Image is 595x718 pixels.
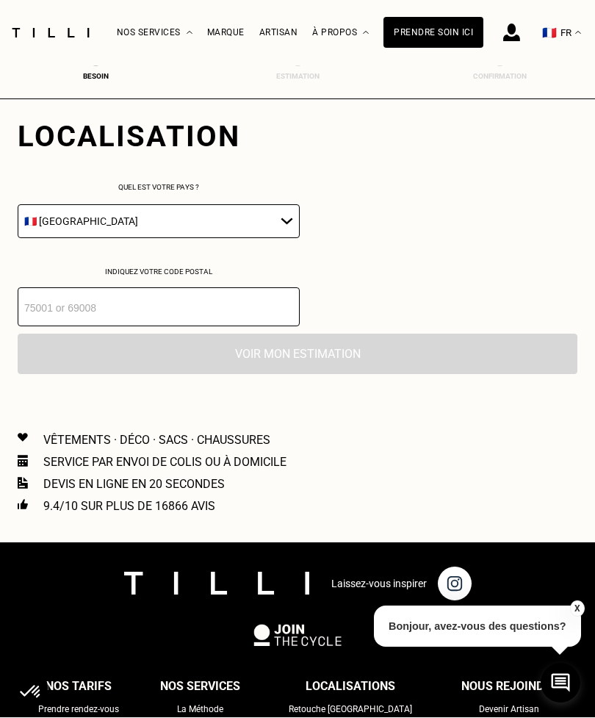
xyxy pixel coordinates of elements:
img: Icon [18,434,28,442]
img: Icon [18,500,28,510]
img: Menu déroulant à propos [363,32,369,35]
div: Nous rejoindre [461,676,558,698]
p: Service par envoi de colis ou à domicile [43,456,286,470]
div: Localisations [306,676,395,698]
a: Prendre rendez-vous [38,703,119,717]
img: Icon [18,456,28,467]
p: Vêtements · Déco · Sacs · Chaussures [43,434,270,448]
img: Logo du service de couturière Tilli [7,29,95,38]
p: Laissez-vous inspirer [331,578,427,590]
p: Quel est votre pays ? [18,184,300,192]
div: Nos services [117,1,192,66]
a: Artisan [259,28,298,38]
a: Retouche [GEOGRAPHIC_DATA] [289,703,412,717]
div: Nos tarifs [46,676,112,698]
button: 🇫🇷 FR [535,1,588,66]
p: Bonjour, avez-vous des questions? [374,606,581,647]
a: Devenir Artisan [479,703,539,717]
p: Devis en ligne en 20 secondes [43,478,225,492]
div: Estimation [268,73,327,81]
img: logo Join The Cycle [253,625,342,647]
div: Confirmation [470,73,529,81]
img: page instagram de Tilli une retoucherie à domicile [438,567,472,601]
input: 75001 or 69008 [18,288,300,327]
p: Indiquez votre code postal [18,268,300,276]
div: À propos [312,1,369,66]
img: logo Tilli [124,572,309,595]
a: Marque [207,28,245,38]
img: menu déroulant [575,32,581,35]
img: icône connexion [503,24,520,42]
img: Menu déroulant [187,32,192,35]
p: 9.4/10 sur plus de 16866 avis [43,500,215,514]
a: La Méthode [177,703,223,717]
img: Icon [18,478,28,489]
span: 🇫🇷 [542,26,557,40]
div: Localisation [18,120,300,154]
button: X [569,601,584,617]
div: Nos services [160,676,240,698]
a: Prendre soin ici [383,18,483,49]
div: Besoin [66,73,125,81]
